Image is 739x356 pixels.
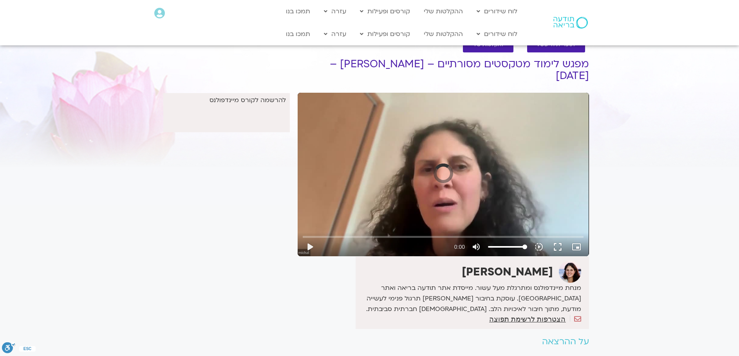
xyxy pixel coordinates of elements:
[420,27,467,41] a: ההקלטות שלי
[282,27,314,41] a: תמכו בנו
[358,283,581,315] p: מנחת מיינדפולנס ומתרגלת מעל עשור. מייסדת אתר תודעה בריאה ואתר [GEOGRAPHIC_DATA]. עוסקת בחיבור [PE...
[472,42,504,48] span: להקלטות שלי
[282,4,314,19] a: תמכו בנו
[473,4,521,19] a: לוח שידורים
[320,4,350,19] a: עזרה
[298,58,589,82] h1: מפגש לימוד מטקסטים מסורתיים – [PERSON_NAME] – [DATE]
[420,4,467,19] a: ההקלטות שלי
[320,27,350,41] a: עזרה
[356,27,414,41] a: קורסים ופעילות
[298,337,589,347] h2: על ההרצאה
[489,316,566,323] a: הצטרפות לרשימת תפוצה
[537,42,576,48] span: לספריית ה-VOD
[559,261,581,283] img: מיכל גורל
[553,17,588,29] img: תודעה בריאה
[356,4,414,19] a: קורסים ופעילות
[473,27,521,41] a: לוח שידורים
[462,264,553,279] strong: [PERSON_NAME]
[167,95,286,106] p: להרשמה לקורס מיינדפולנס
